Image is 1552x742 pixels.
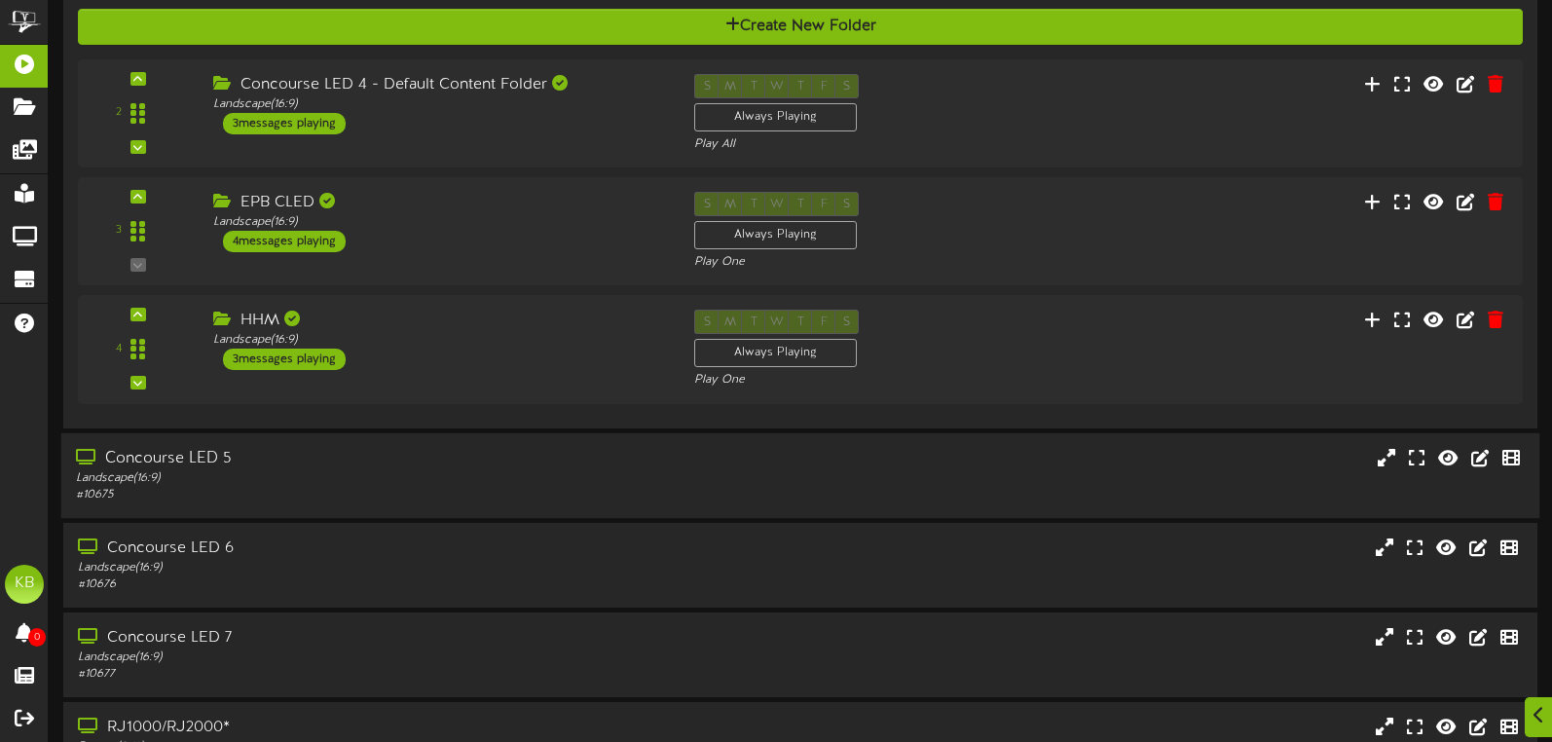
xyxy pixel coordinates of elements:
[213,96,666,113] div: Landscape ( 16:9 )
[78,666,663,683] div: # 10677
[694,103,857,131] div: Always Playing
[223,113,346,134] div: 3 messages playing
[223,349,346,370] div: 3 messages playing
[5,565,44,604] div: KB
[694,136,1026,153] div: Play All
[213,192,666,214] div: EPB CLED
[213,214,666,231] div: Landscape ( 16:9 )
[223,231,346,252] div: 4 messages playing
[78,649,663,666] div: Landscape ( 16:9 )
[213,74,666,96] div: Concourse LED 4 - Default Content Folder
[78,627,663,649] div: Concourse LED 7
[78,9,1523,45] button: Create New Folder
[78,538,663,560] div: Concourse LED 6
[76,487,663,503] div: # 10675
[694,254,1026,271] div: Play One
[76,448,663,470] div: Concourse LED 5
[78,560,663,576] div: Landscape ( 16:9 )
[78,717,663,739] div: RJ1000/RJ2000*
[28,628,46,647] span: 0
[213,310,666,332] div: HHM
[694,339,857,367] div: Always Playing
[213,332,666,349] div: Landscape ( 16:9 )
[78,576,663,593] div: # 10676
[694,372,1026,389] div: Play One
[694,221,857,249] div: Always Playing
[76,469,663,486] div: Landscape ( 16:9 )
